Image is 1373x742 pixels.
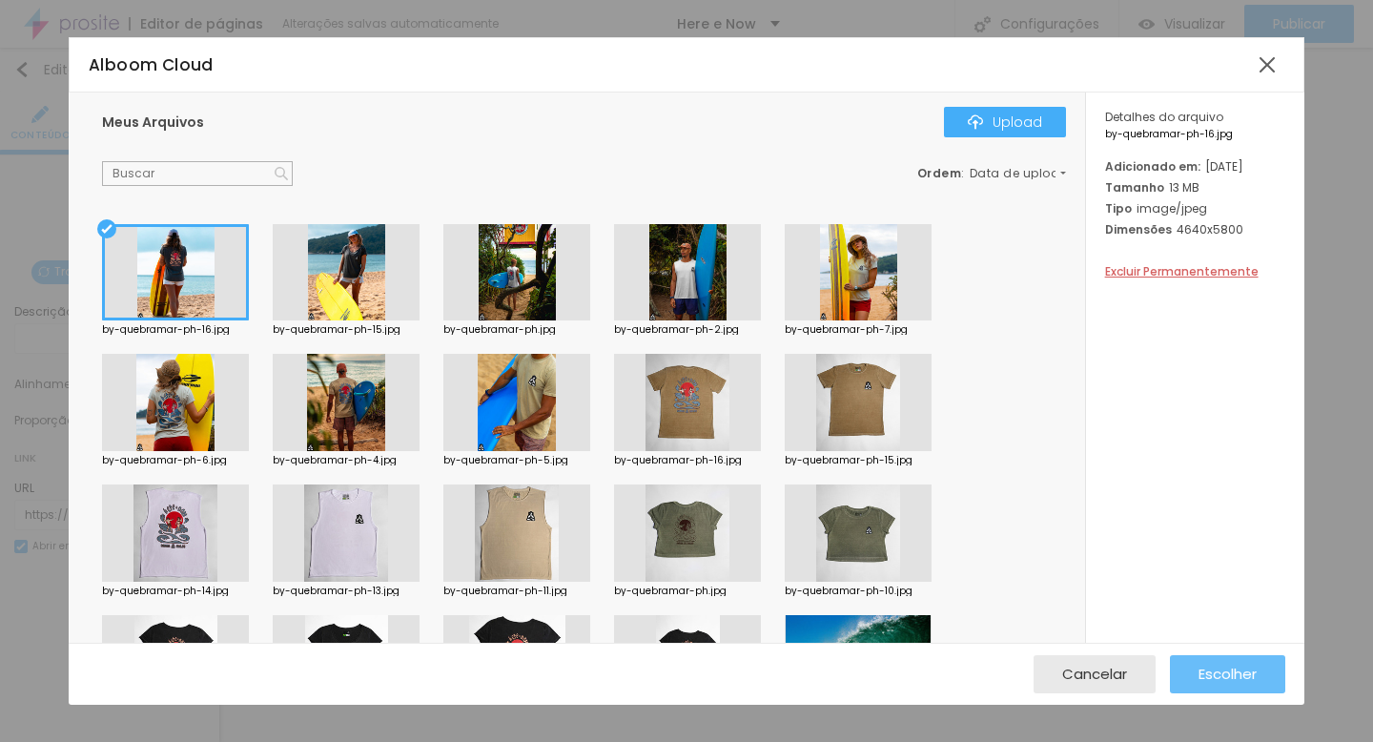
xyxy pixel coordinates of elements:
button: IconeUpload [944,107,1066,137]
div: by-quebramar-ph-15.jpg [785,456,932,465]
span: Meus Arquivos [102,113,204,132]
img: Icone [968,114,983,130]
div: by-quebramar-ph-5.jpg [443,456,590,465]
span: Alboom Cloud [89,53,214,76]
div: by-quebramar-ph-15.jpg [273,325,420,335]
span: Tamanho [1105,179,1164,196]
span: Adicionado em: [1105,158,1200,175]
span: Detalhes do arquivo [1105,109,1223,125]
span: Tipo [1105,200,1132,216]
div: by-quebramar-ph-7.jpg [785,325,932,335]
div: by-quebramar-ph.jpg [614,587,761,596]
div: [DATE] [1105,158,1285,175]
span: Excluir Permanentemente [1105,263,1259,279]
div: image/jpeg [1105,200,1285,216]
div: by-quebramar-ph-11.jpg [443,587,590,596]
span: by-quebramar-ph-16.jpg [1105,130,1285,139]
div: by-quebramar-ph-2.jpg [614,325,761,335]
div: by-quebramar-ph-10.jpg [785,587,932,596]
div: 4640x5800 [1105,221,1285,237]
div: by-quebramar-ph.jpg [443,325,590,335]
div: by-quebramar-ph-13.jpg [273,587,420,596]
div: by-quebramar-ph-14.jpg [102,587,249,596]
span: Cancelar [1062,666,1127,682]
div: Upload [968,114,1042,130]
span: Data de upload [970,168,1069,179]
div: by-quebramar-ph-4.jpg [273,456,420,465]
button: Escolher [1170,655,1285,693]
span: Dimensões [1105,221,1172,237]
div: : [917,168,1066,179]
input: Buscar [102,161,293,186]
div: by-quebramar-ph-6.jpg [102,456,249,465]
button: Cancelar [1034,655,1156,693]
span: Ordem [917,165,962,181]
span: Escolher [1199,666,1257,682]
div: 13 MB [1105,179,1285,196]
img: Icone [275,167,288,180]
div: by-quebramar-ph-16.jpg [102,325,249,335]
div: by-quebramar-ph-16.jpg [614,456,761,465]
